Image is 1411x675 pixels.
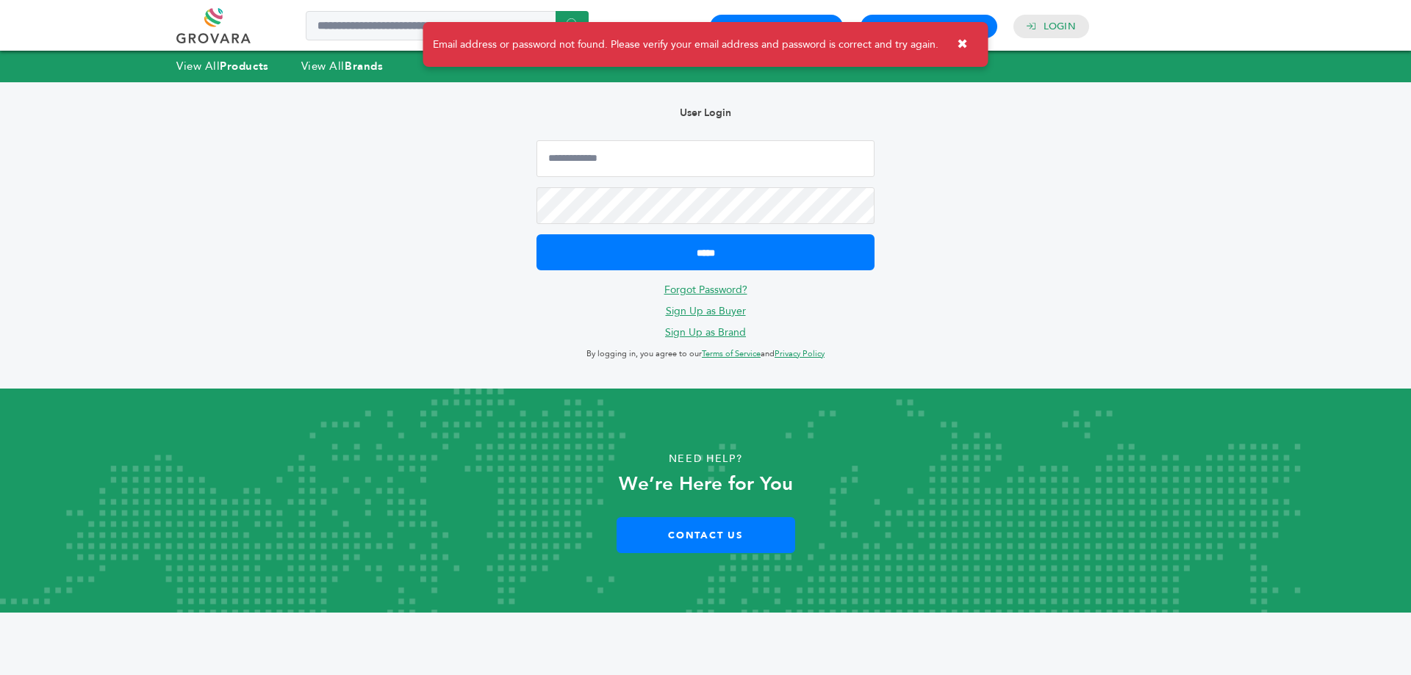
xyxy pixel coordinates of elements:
input: Search a product or brand... [306,11,589,40]
strong: Products [220,59,268,73]
a: Sign Up as Brand [665,325,746,339]
a: Sign Up as Buyer [666,304,746,318]
a: Login [1044,20,1076,33]
a: Terms of Service [702,348,761,359]
button: ✖ [946,29,979,59]
a: Brand Registration [874,20,984,33]
b: User Login [680,106,731,120]
a: View AllBrands [301,59,384,73]
p: By logging in, you agree to our and [536,345,875,363]
span: Email address or password not found. Please verify your email address and password is correct and... [433,37,938,52]
p: Need Help? [71,448,1340,470]
input: Password [536,187,875,224]
input: Email Address [536,140,875,177]
strong: We’re Here for You [619,471,793,497]
a: Privacy Policy [775,348,825,359]
a: View AllProducts [176,59,269,73]
a: Buyer Registration [723,20,830,33]
a: Forgot Password? [664,283,747,297]
a: Contact Us [617,517,795,553]
strong: Brands [345,59,383,73]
